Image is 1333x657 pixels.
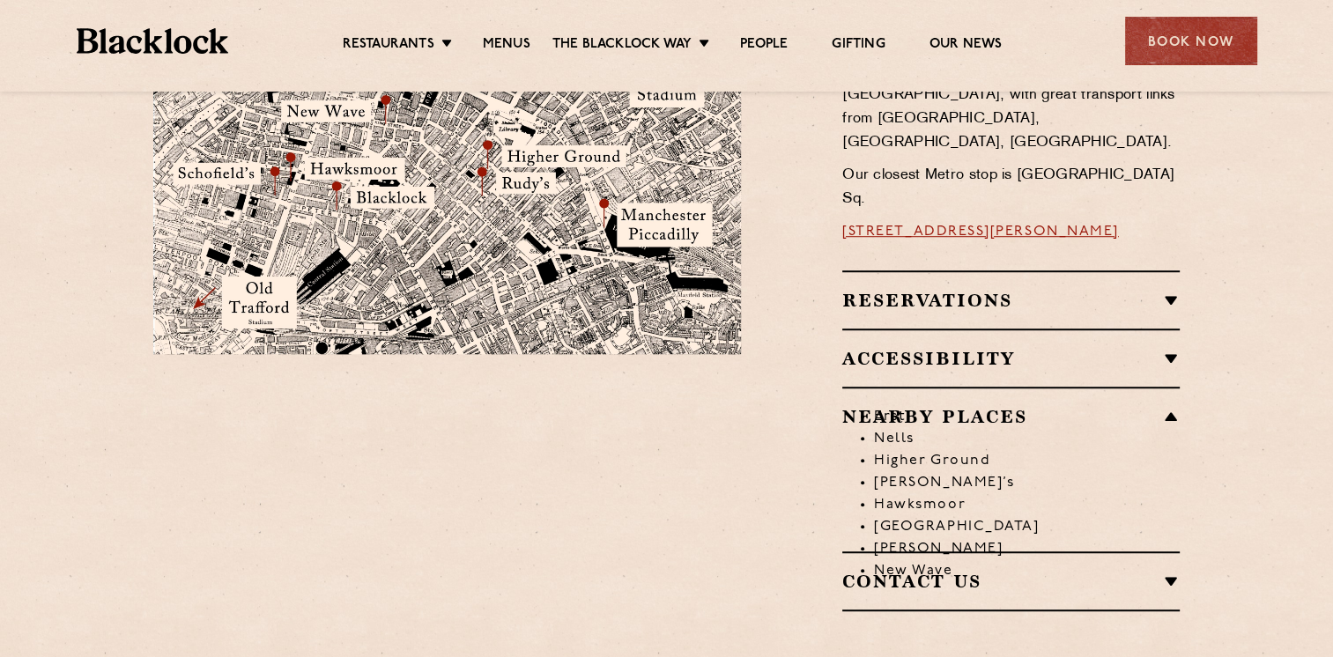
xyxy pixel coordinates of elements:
[343,36,434,55] a: Restaurants
[874,428,1180,450] li: Nells
[874,406,1180,428] li: Erst
[874,472,1180,494] li: [PERSON_NAME]’s
[842,571,1180,592] h2: Contact Us
[842,41,1175,150] span: Find us just down from the iconic [GEOGRAPHIC_DATA] on [PERSON_NAME][GEOGRAPHIC_DATA], with great...
[842,348,1180,369] h2: Accessibility
[832,36,885,55] a: Gifting
[842,290,1180,311] h2: Reservations
[740,36,788,55] a: People
[874,494,1180,516] li: Hawksmoor
[874,450,1180,472] li: Higher Ground
[874,516,1180,538] li: [GEOGRAPHIC_DATA]
[842,225,1119,239] a: [STREET_ADDRESS][PERSON_NAME]
[842,406,1180,427] h2: Nearby Places
[552,447,798,611] img: svg%3E
[842,168,1174,206] span: Our closest Metro stop is [GEOGRAPHIC_DATA] Sq.
[483,36,530,55] a: Menus
[552,36,692,55] a: The Blacklock Way
[929,36,1003,55] a: Our News
[77,28,229,54] img: BL_Textured_Logo-footer-cropped.svg
[1125,17,1257,65] div: Book Now
[874,538,1180,560] li: [PERSON_NAME]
